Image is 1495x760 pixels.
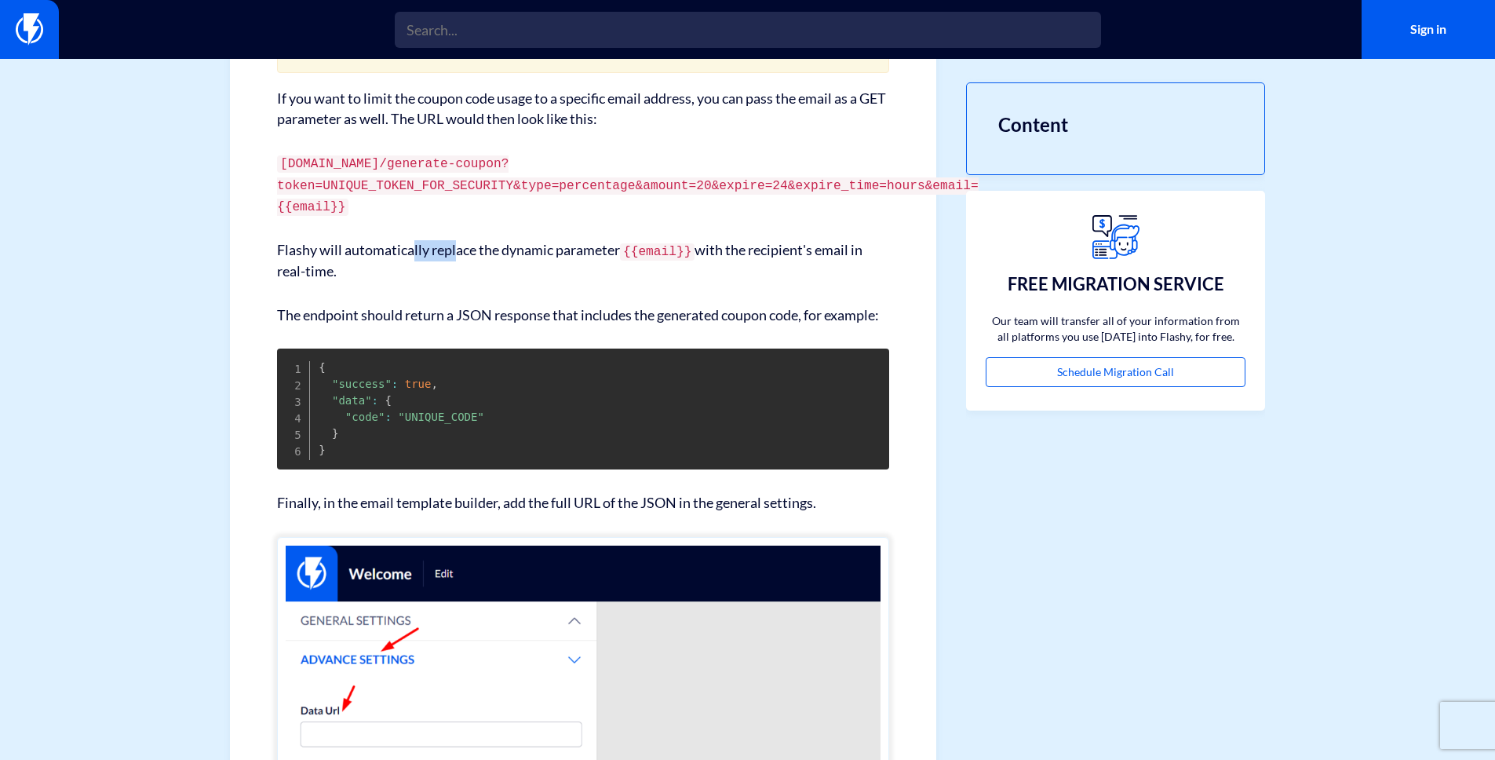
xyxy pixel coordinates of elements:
[277,493,889,513] p: Finally, in the email template builder, add the full URL of the JSON in the general settings.
[398,411,484,423] span: "UNIQUE_CODE"
[405,378,432,390] span: true
[372,394,378,407] span: :
[319,361,325,374] span: {
[332,427,338,440] span: }
[395,12,1101,48] input: Search...
[385,394,391,407] span: {
[1008,275,1224,294] h3: FREE MIGRATION SERVICE
[277,240,889,282] p: Flashy will automatically replace the dynamic parameter with the recipient's email in real-time.
[277,305,889,326] p: The endpoint should return a JSON response that includes the generated coupon code, for example:
[319,444,325,456] span: }
[986,313,1245,345] p: Our team will transfer all of your information from all platforms you use [DATE] into Flashy, for...
[277,89,889,129] p: If you want to limit the coupon code usage to a specific email address, you can pass the email as...
[277,155,979,215] code: [DOMAIN_NAME]/generate-coupon?token=UNIQUE_TOKEN_FOR_SECURITY&type=percentage&amount=20&expire=24...
[620,243,695,261] code: {{email}}
[385,411,391,423] span: :
[332,378,392,390] span: "success"
[345,411,385,423] span: "code"
[431,378,437,390] span: ,
[392,378,398,390] span: :
[332,394,372,407] span: "data"
[998,115,1233,135] h3: Content
[986,357,1245,387] a: Schedule Migration Call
